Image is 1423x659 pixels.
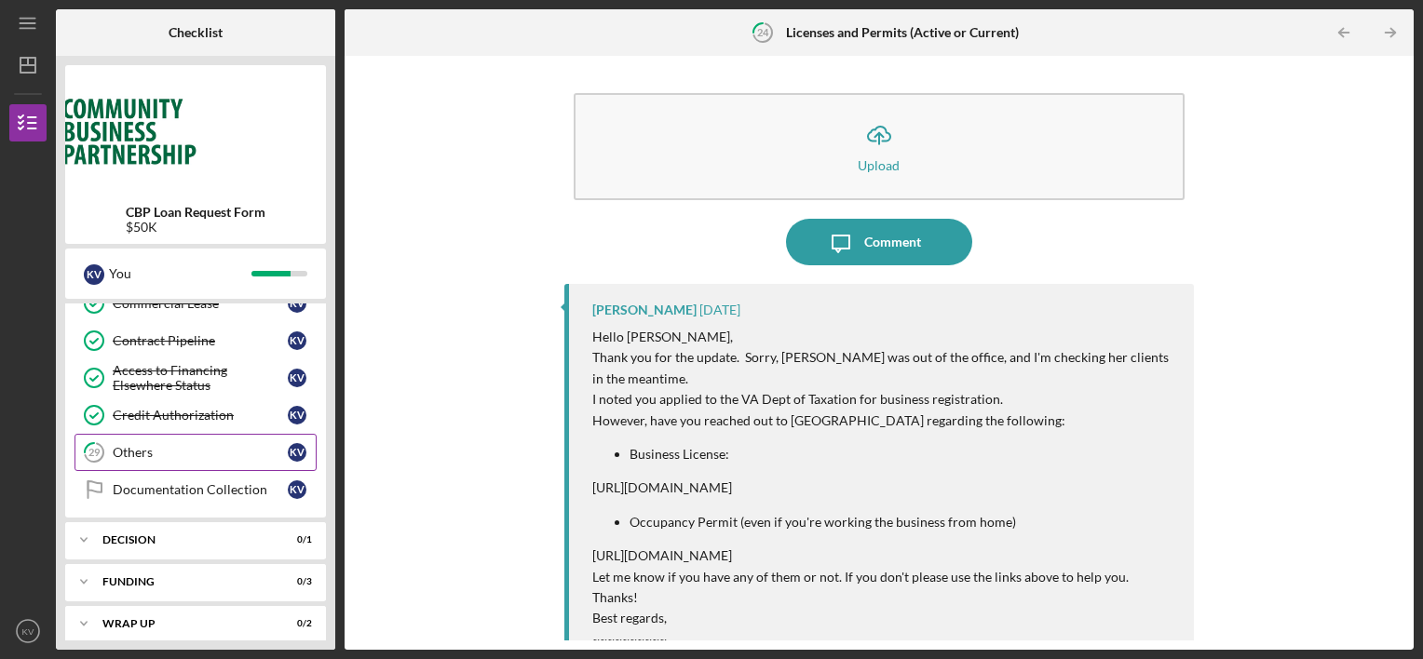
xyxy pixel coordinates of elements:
[630,444,1176,464] p: Business License:
[169,25,223,40] b: Checklist
[699,303,740,317] time: 2025-08-08 21:55
[65,74,326,186] img: Product logo
[592,327,1176,347] p: Hello [PERSON_NAME],
[592,587,1176,608] p: Thanks!
[102,576,265,587] div: Funding
[858,158,900,172] div: Upload
[278,534,312,545] div: 0 / 1
[102,618,265,629] div: Wrap up
[75,397,317,434] a: Credit AuthorizationKV
[786,25,1019,40] b: Licenses and Permits (Active or Current)
[113,333,288,348] div: Contract Pipeline
[75,471,317,508] a: Documentation CollectionKV
[592,389,1176,410] p: I noted you applied to the VA Dept of Taxation for business registration.
[288,480,306,499] div: K V
[288,369,306,387] div: K V
[592,629,1176,650] p: ~~~~~~~~~~
[84,264,104,285] div: K V
[75,322,317,359] a: Contract PipelineKV
[288,294,306,313] div: K V
[113,363,288,393] div: Access to Financing Elsewhere Status
[102,534,265,545] div: Decision
[592,347,1176,389] p: Thank you for the update. Sorry, [PERSON_NAME] was out of the office, and I'm checking her client...
[592,410,1176,431] p: However, have you reached out to [GEOGRAPHIC_DATA] regarding the following:
[592,608,1176,628] p: Best regards,
[592,303,697,317] div: [PERSON_NAME]
[113,296,288,311] div: Commercial Lease
[288,406,306,424] div: K V
[126,220,265,235] div: $50K
[288,443,306,462] div: K V
[126,205,265,220] b: CBP Loan Request Form
[786,219,972,265] button: Comment
[757,26,769,38] tspan: 24
[22,626,34,637] text: KV
[288,331,306,350] div: K V
[630,512,1176,532] p: Occupancy Permit (even if you're working the business from home)
[574,93,1186,200] button: Upload
[592,545,1176,566] p: [URL][DOMAIN_NAME]
[113,445,288,460] div: Others
[278,618,312,629] div: 0 / 2
[75,359,317,397] a: Access to Financing Elsewhere StatusKV
[9,612,47,650] button: KV
[592,477,1176,498] p: [URL][DOMAIN_NAME]
[88,447,101,459] tspan: 29
[113,482,288,497] div: Documentation Collection
[278,576,312,587] div: 0 / 3
[113,408,288,423] div: Credit Authorization
[864,219,921,265] div: Comment
[592,567,1176,587] p: Let me know if you have any of them or not. If you don't please use the links above to help you.
[109,258,251,289] div: You
[75,434,317,471] a: 29OthersKV
[75,285,317,322] a: Commercial LeaseKV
